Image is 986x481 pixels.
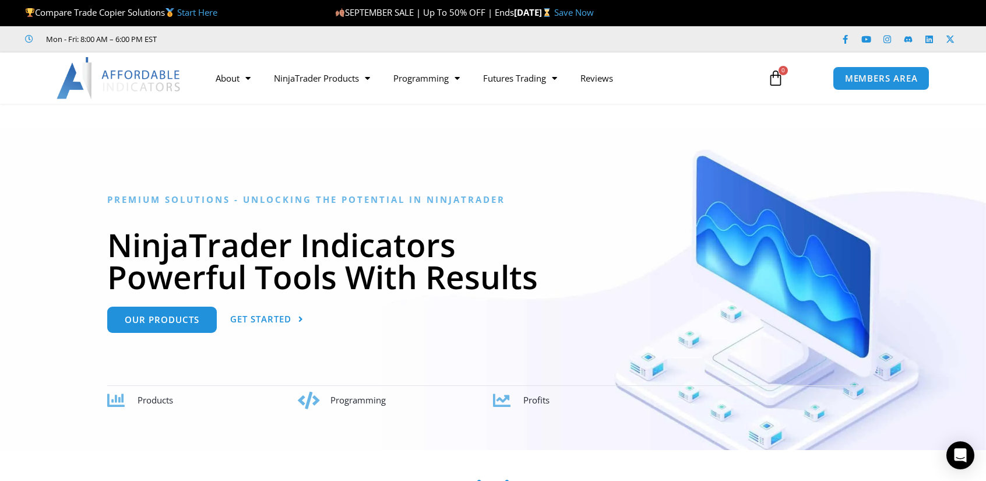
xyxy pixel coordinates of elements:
[107,307,217,333] a: Our Products
[330,394,386,406] span: Programming
[107,194,879,205] h6: Premium Solutions - Unlocking the Potential in NinjaTrader
[514,6,554,18] strong: [DATE]
[25,6,217,18] span: Compare Trade Copier Solutions
[204,65,262,92] a: About
[107,229,879,293] h1: NinjaTrader Indicators Powerful Tools With Results
[165,8,174,17] img: 🥇
[26,8,34,17] img: 🏆
[336,8,344,17] img: 🍂
[125,315,199,324] span: Our Products
[779,66,788,75] span: 0
[833,66,930,90] a: MEMBERS AREA
[335,6,514,18] span: SEPTEMBER SALE | Up To 50% OFF | Ends
[262,65,382,92] a: NinjaTrader Products
[230,315,291,324] span: Get Started
[138,394,173,406] span: Products
[43,32,157,46] span: Mon - Fri: 8:00 AM – 6:00 PM EST
[569,65,625,92] a: Reviews
[554,6,594,18] a: Save Now
[177,6,217,18] a: Start Here
[382,65,471,92] a: Programming
[471,65,569,92] a: Futures Trading
[750,61,801,95] a: 0
[57,57,182,99] img: LogoAI | Affordable Indicators – NinjaTrader
[204,65,754,92] nav: Menu
[543,8,551,17] img: ⌛
[523,394,550,406] span: Profits
[946,441,974,469] div: Open Intercom Messenger
[230,307,304,333] a: Get Started
[845,74,918,83] span: MEMBERS AREA
[173,33,348,45] iframe: Customer reviews powered by Trustpilot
